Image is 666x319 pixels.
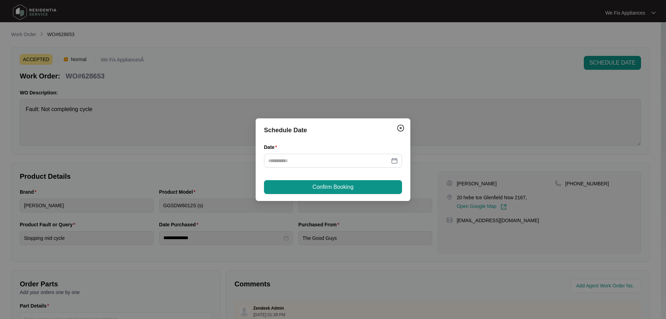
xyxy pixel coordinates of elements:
img: closeCircle [396,124,405,132]
input: Date [268,157,390,165]
button: Close [395,123,406,134]
label: Date [264,144,280,151]
button: Confirm Booking [264,180,402,194]
div: Schedule Date [264,125,402,135]
span: Confirm Booking [313,183,353,191]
